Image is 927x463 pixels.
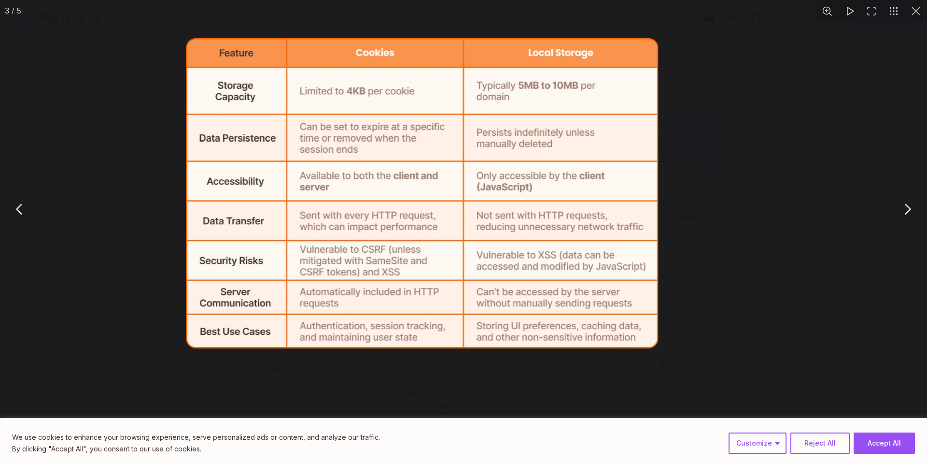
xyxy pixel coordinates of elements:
[12,443,380,455] p: By clicking "Accept All", you consent to our use of cookies.
[729,433,787,454] button: Customize
[854,433,915,454] button: Accept All
[790,433,850,454] button: Reject All
[895,197,919,221] button: Next
[186,38,658,348] img: Image 3 of 5
[12,432,380,443] p: We use cookies to enhance your browsing experience, serve personalized ads or content, and analyz...
[8,197,32,221] button: Previous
